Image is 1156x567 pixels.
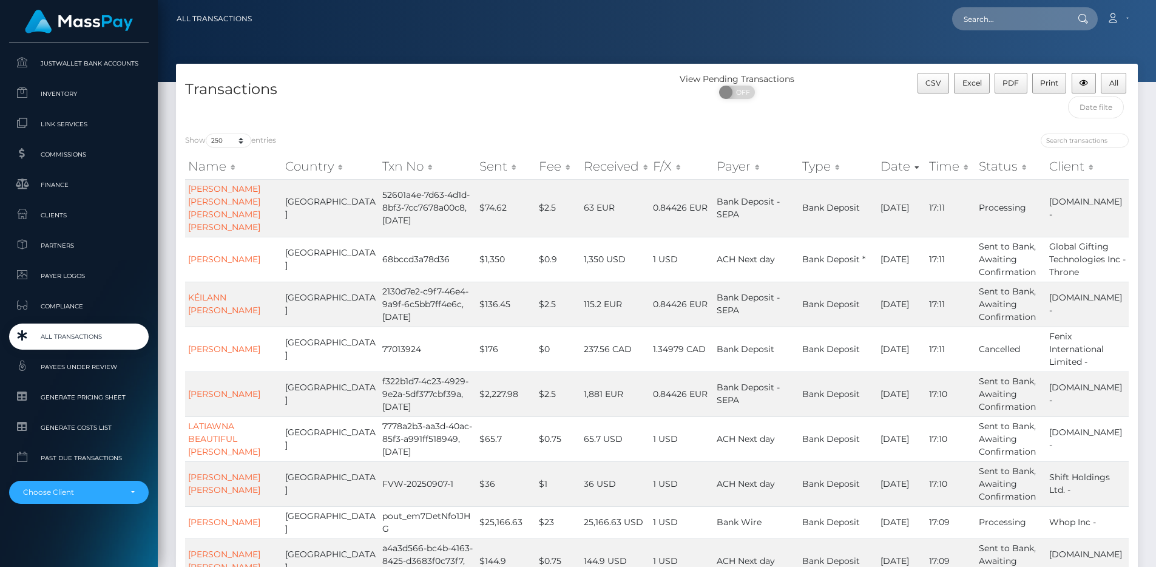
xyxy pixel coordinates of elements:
[379,461,476,506] td: FVW-20250907-1
[877,282,927,327] td: [DATE]
[799,154,877,178] th: Type: activate to sort column ascending
[14,390,144,404] span: Generate Pricing Sheet
[717,433,775,444] span: ACH Next day
[379,179,476,237] td: 52601a4e-7d63-4d1d-8bf3-7cc7678a00c8,[DATE]
[14,269,144,283] span: Payer Logos
[799,416,877,461] td: Bank Deposit
[877,416,927,461] td: [DATE]
[1072,73,1097,93] button: Column visibility
[536,372,581,416] td: $2.5
[926,179,975,237] td: 17:11
[1068,96,1124,118] input: Date filter
[877,461,927,506] td: [DATE]
[799,372,877,416] td: Bank Deposit
[581,282,650,327] td: 115.2 EUR
[650,461,714,506] td: 1 USD
[476,282,536,327] td: $136.45
[581,179,650,237] td: 63 EUR
[536,327,581,372] td: $0
[536,179,581,237] td: $2.5
[995,73,1027,93] button: PDF
[476,237,536,282] td: $1,350
[799,506,877,538] td: Bank Deposit
[1046,179,1129,237] td: [DOMAIN_NAME] -
[14,178,144,192] span: Finance
[282,506,379,538] td: [GEOGRAPHIC_DATA]
[1046,327,1129,372] td: Fenix International Limited -
[926,461,975,506] td: 17:10
[1002,78,1019,87] span: PDF
[918,73,950,93] button: CSV
[476,327,536,372] td: $176
[650,237,714,282] td: 1 USD
[282,154,379,178] th: Country: activate to sort column ascending
[188,421,260,457] a: LATIAWNA BEAUTIFUL [PERSON_NAME]
[9,481,149,504] button: Choose Client
[536,416,581,461] td: $0.75
[379,372,476,416] td: f322b1d7-4c23-4929-9e2a-5df377cbf39a,[DATE]
[9,81,149,107] a: Inventory
[1046,372,1129,416] td: [DOMAIN_NAME] -
[976,282,1046,327] td: Sent to Bank, Awaiting Confirmation
[877,372,927,416] td: [DATE]
[9,202,149,228] a: Clients
[926,506,975,538] td: 17:09
[877,154,927,178] th: Date: activate to sort column ascending
[581,154,650,178] th: Received: activate to sort column ascending
[9,445,149,471] a: Past Due Transactions
[14,330,144,344] span: All Transactions
[282,372,379,416] td: [GEOGRAPHIC_DATA]
[185,154,282,178] th: Name: activate to sort column ascending
[799,179,877,237] td: Bank Deposit
[1046,416,1129,461] td: [DOMAIN_NAME] -
[726,86,756,99] span: OFF
[9,324,149,350] a: All Transactions
[926,282,975,327] td: 17:11
[717,555,775,566] span: ACH Next day
[1040,78,1058,87] span: Print
[657,73,817,86] div: View Pending Transactions
[14,208,144,222] span: Clients
[185,79,648,100] h4: Transactions
[799,327,877,372] td: Bank Deposit
[1046,506,1129,538] td: Whop Inc -
[717,292,780,316] span: Bank Deposit - SEPA
[954,73,990,93] button: Excel
[379,416,476,461] td: 7778a2b3-aa3d-40ac-85f3-a991ff518949,[DATE]
[926,237,975,282] td: 17:11
[1046,154,1129,178] th: Client: activate to sort column ascending
[379,506,476,538] td: pout_em7DetNfo1JHG
[9,233,149,259] a: Partners
[926,327,975,372] td: 17:11
[976,237,1046,282] td: Sent to Bank, Awaiting Confirmation
[581,461,650,506] td: 36 USD
[926,372,975,416] td: 17:10
[379,282,476,327] td: 2130d7e2-c9f7-46e4-9a9f-6c5bb7ff4e6c,[DATE]
[962,78,982,87] span: Excel
[1109,78,1118,87] span: All
[476,179,536,237] td: $74.62
[282,237,379,282] td: [GEOGRAPHIC_DATA]
[379,327,476,372] td: 77013924
[650,416,714,461] td: 1 USD
[282,461,379,506] td: [GEOGRAPHIC_DATA]
[476,506,536,538] td: $25,166.63
[877,237,927,282] td: [DATE]
[799,237,877,282] td: Bank Deposit *
[581,372,650,416] td: 1,881 EUR
[476,416,536,461] td: $65.7
[1101,73,1126,93] button: All
[14,421,144,435] span: Generate Costs List
[14,117,144,131] span: Link Services
[877,179,927,237] td: [DATE]
[536,461,581,506] td: $1
[379,237,476,282] td: 68bccd3a78d36
[650,154,714,178] th: F/X: activate to sort column ascending
[25,10,133,33] img: MassPay Logo
[581,506,650,538] td: 25,166.63 USD
[877,506,927,538] td: [DATE]
[1046,461,1129,506] td: Shift Holdings Ltd. -
[536,282,581,327] td: $2.5
[926,416,975,461] td: 17:10
[476,154,536,178] th: Sent: activate to sort column ascending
